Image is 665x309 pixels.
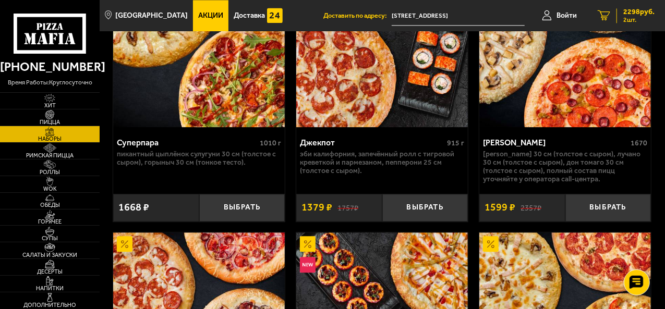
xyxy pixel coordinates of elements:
span: 2 шт. [623,17,655,23]
span: Войти [557,12,577,19]
span: 1010 г [260,139,281,147]
div: [PERSON_NAME] [483,138,628,147]
button: Выбрать [565,194,651,221]
span: Санкт-Петербург, улица Полярников, 5 [392,6,525,26]
span: Доставить по адресу: [323,13,392,19]
span: 1670 [631,139,647,147]
span: 2298 руб. [623,8,655,16]
button: Выбрать [199,194,285,221]
img: Акционный [300,236,316,252]
span: [GEOGRAPHIC_DATA] [116,12,188,19]
s: 1757 ₽ [337,203,358,212]
p: Эби Калифорния, Запечённый ролл с тигровой креветкой и пармезаном, Пепперони 25 см (толстое с сыр... [300,150,464,175]
button: Выбрать [382,194,468,221]
div: Джекпот [300,138,444,147]
img: Новинка [300,257,316,273]
span: Доставка [234,12,265,19]
p: [PERSON_NAME] 30 см (толстое с сыром), Лучано 30 см (толстое с сыром), Дон Томаго 30 см (толстое ... [483,150,647,183]
input: Ваш адрес доставки [392,6,525,26]
span: 1668 ₽ [118,202,149,213]
img: Акционный [117,236,132,252]
img: Акционный [483,236,499,252]
img: 15daf4d41897b9f0e9f617042186c801.svg [267,8,283,23]
s: 2357 ₽ [521,203,541,212]
div: Суперпара [117,138,257,147]
span: Акции [198,12,223,19]
span: 915 г [447,139,464,147]
span: 1599 ₽ [485,202,515,213]
span: 1379 ₽ [301,202,332,213]
p: Пикантный цыплёнок сулугуни 30 см (толстое с сыром), Горыныч 30 см (тонкое тесто). [117,150,281,167]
